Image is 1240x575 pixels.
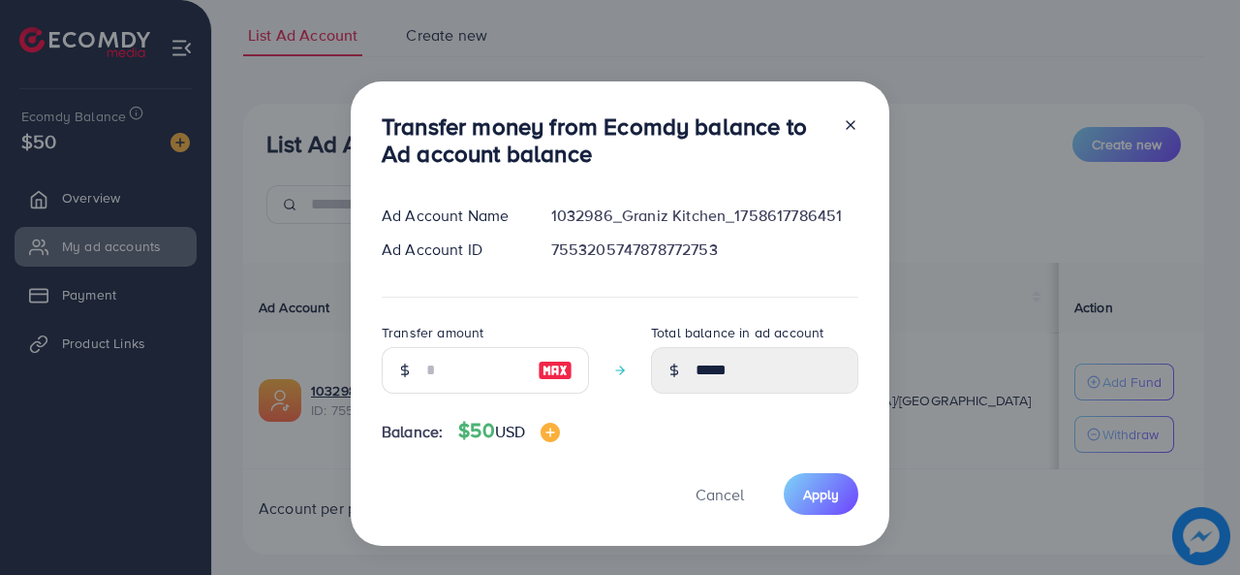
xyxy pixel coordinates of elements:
div: 1032986_Graniz Kitchen_1758617786451 [536,205,874,227]
button: Cancel [671,473,768,515]
h4: $50 [458,419,560,443]
img: image [541,423,560,442]
span: USD [495,421,525,442]
div: 7553205747878772753 [536,239,874,261]
label: Transfer amount [382,323,483,342]
span: Cancel [696,484,744,505]
h3: Transfer money from Ecomdy balance to Ad account balance [382,112,827,169]
label: Total balance in ad account [651,323,823,342]
div: Ad Account Name [366,205,536,227]
button: Apply [784,473,858,515]
span: Apply [803,485,839,504]
span: Balance: [382,421,443,443]
img: image [538,359,573,382]
div: Ad Account ID [366,239,536,261]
